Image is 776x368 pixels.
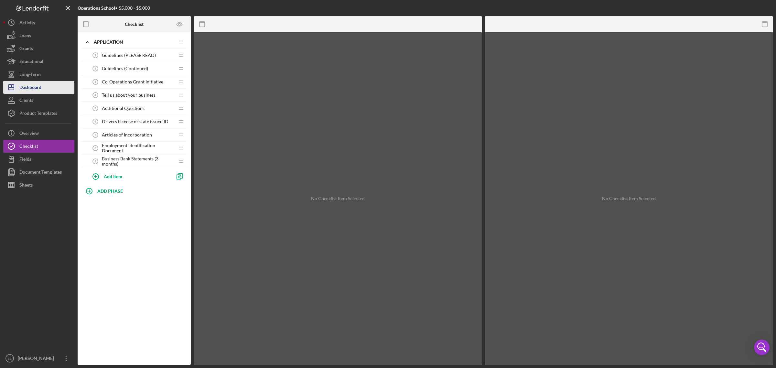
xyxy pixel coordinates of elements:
div: Fields [19,153,31,167]
span: Additional Questions [102,106,145,111]
button: Preview as [172,17,187,32]
b: Operations School [78,5,115,11]
button: Grants [3,42,74,55]
span: Guidelines (Continued) [102,66,148,71]
tspan: 5 [95,107,96,110]
b: ADD PHASE [97,188,123,194]
tspan: 8 [95,146,96,150]
div: Add Item [104,170,122,182]
span: Drivers License or state issued ID [102,119,168,124]
button: Long-Term [3,68,74,81]
button: Sheets [3,179,74,191]
text: LS [8,357,12,360]
button: Checklist [3,140,74,153]
div: Open Intercom Messenger [754,340,770,355]
div: Loans [19,29,31,44]
div: Dashboard [19,81,41,95]
div: Document Templates [19,166,62,180]
div: Clients [19,94,33,108]
tspan: 3 [95,80,96,83]
span: Business Bank Statements (3 months) [102,156,175,167]
span: Guidelines (PLEASE READ) [102,53,156,58]
div: Overview [19,127,39,141]
button: Document Templates [3,166,74,179]
button: Activity [3,16,74,29]
div: No Checklist Item Selected [602,196,656,201]
button: Fields [3,153,74,166]
tspan: 9 [95,160,96,163]
tspan: 6 [95,120,96,123]
div: Checklist [19,140,38,154]
div: Activity [19,16,35,31]
tspan: 1 [95,54,96,57]
button: Clients [3,94,74,107]
b: Checklist [125,22,144,27]
button: Dashboard [3,81,74,94]
tspan: 4 [95,93,96,97]
div: [PERSON_NAME] [16,352,58,366]
div: No Checklist Item Selected [311,196,365,201]
div: Long-Term [19,68,41,82]
button: Overview [3,127,74,140]
span: Tell us about your business [102,92,156,98]
div: Application [94,39,175,45]
span: Co-Operations Grant Initiative [102,79,163,84]
button: LS[PERSON_NAME] [3,352,74,365]
div: Educational [19,55,43,70]
button: Add Item [87,170,171,183]
tspan: 7 [95,133,96,136]
button: Product Templates [3,107,74,120]
span: Employment Identification Document [102,143,175,153]
div: Sheets [19,179,33,193]
div: Grants [19,42,33,57]
button: Educational [3,55,74,68]
button: Loans [3,29,74,42]
button: ADD PHASE [81,184,188,197]
div: Product Templates [19,107,57,121]
div: • $5,000 - $5,000 [78,5,150,11]
span: Articles of Incorporation [102,132,152,137]
tspan: 2 [95,67,96,70]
